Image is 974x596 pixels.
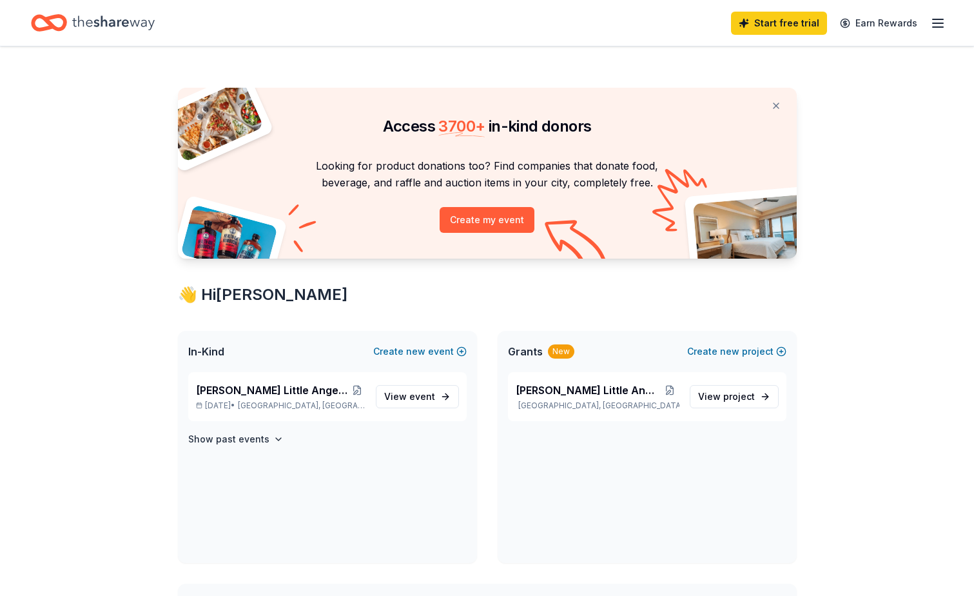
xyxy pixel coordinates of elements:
p: Looking for product donations too? Find companies that donate food, beverage, and raffle and auct... [193,157,781,192]
a: View project [690,385,779,408]
p: [GEOGRAPHIC_DATA], [GEOGRAPHIC_DATA] [516,401,679,411]
span: new [720,344,739,359]
button: Createnewproject [687,344,786,359]
button: Createnewevent [373,344,467,359]
span: [GEOGRAPHIC_DATA], [GEOGRAPHIC_DATA] [238,401,365,411]
div: 👋 Hi [PERSON_NAME] [178,284,797,305]
a: Earn Rewards [832,12,925,35]
span: [PERSON_NAME] Little Angels Holiday Baskets [196,382,349,398]
span: [PERSON_NAME] Little Angels Program [516,382,661,398]
img: Pizza [163,80,264,163]
p: [DATE] • [196,401,365,411]
button: Show past events [188,432,284,447]
a: View event [376,385,459,408]
span: Grants [508,344,543,359]
button: Create my event [440,207,534,233]
div: New [548,344,574,359]
span: new [406,344,425,359]
span: Access in-kind donors [383,117,592,135]
span: event [409,391,435,402]
span: In-Kind [188,344,224,359]
a: Start free trial [731,12,827,35]
span: project [723,391,755,402]
h4: Show past events [188,432,269,447]
a: Home [31,8,155,38]
span: View [698,389,755,404]
img: Curvy arrow [545,220,609,268]
span: 3700 + [438,117,485,135]
span: View [384,389,435,404]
